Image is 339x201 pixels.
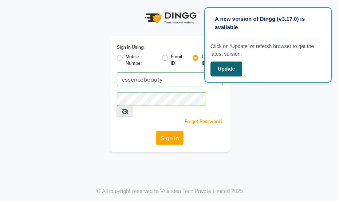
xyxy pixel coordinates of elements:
label: Sign In Using: [117,44,145,51]
label: User ID [201,54,216,67]
input: Username [117,72,222,86]
button: Update [210,62,242,76]
label: Email ID [171,54,187,67]
img: logo1.svg [141,7,199,29]
p: Click on ‘Update’ or refersh browser to get the latest version. [210,43,326,58]
p: A new version of Dingg (v3.17.0) is available [215,15,321,31]
a: Forgot Password? [185,119,222,124]
input: Username [117,92,206,106]
button: Sign In [156,131,184,145]
label: Mobile Number [126,54,156,67]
